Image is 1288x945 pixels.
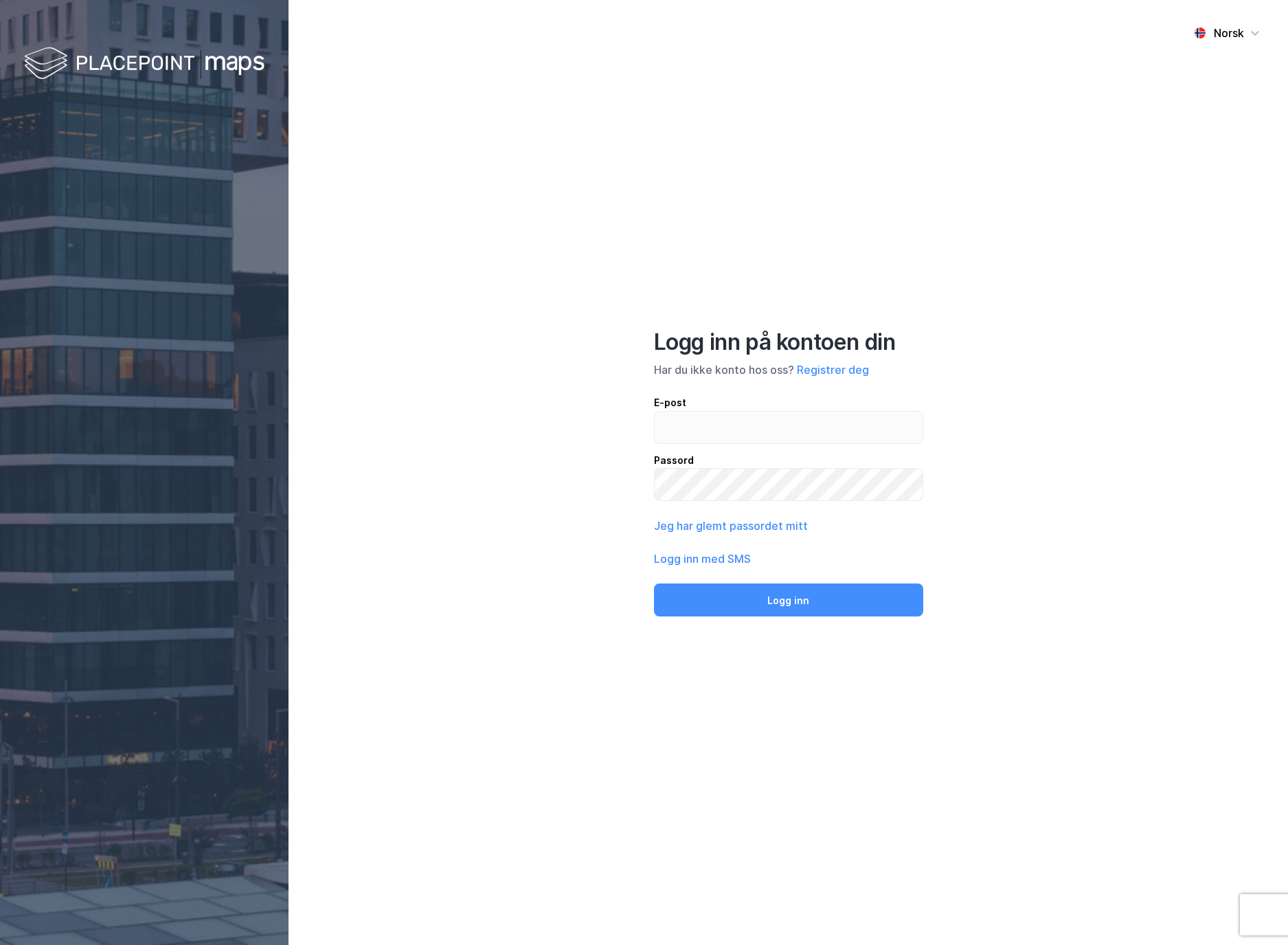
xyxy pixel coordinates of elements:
button: Jeg har glemt passordet mitt [654,518,808,534]
button: Registrer deg [797,362,869,378]
button: Logg inn med SMS [654,551,751,567]
button: Logg inn [654,583,923,616]
iframe: Chat Widget [1219,879,1288,945]
img: logo-white.f07954bde2210d2a523dddb988cd2aa7.svg [24,44,264,85]
div: Logg inn på kontoen din [654,329,923,356]
div: E-post [654,394,923,411]
div: Passord [654,452,923,469]
div: Norsk [1214,25,1244,41]
div: Har du ikke konto hos oss? [654,362,923,378]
